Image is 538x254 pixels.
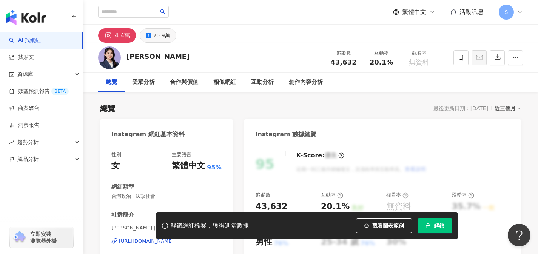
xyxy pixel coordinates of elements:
div: 漲粉率 [452,192,474,199]
div: Instagram 數據總覽 [256,130,317,139]
span: 趨勢分析 [17,134,39,151]
div: 女 [111,160,120,172]
div: [PERSON_NAME] [126,52,190,61]
span: 活動訊息 [459,8,484,15]
div: 社群簡介 [111,211,134,219]
button: 解鎖 [418,218,452,233]
img: chrome extension [12,231,27,243]
div: 無資料 [386,201,411,212]
div: 相似網紅 [213,78,236,87]
a: searchAI 找網紅 [9,37,41,44]
span: 解鎖 [434,223,444,229]
div: K-Score : [296,151,344,160]
div: 男性 [256,236,272,248]
div: 受眾分析 [132,78,155,87]
div: Instagram 網紅基本資料 [111,130,185,139]
div: 網紅類型 [111,183,134,191]
div: 互動率 [321,192,343,199]
img: KOL Avatar [98,46,121,69]
span: 繁體中文 [402,8,426,16]
span: 資源庫 [17,66,33,83]
button: 觀看圖表範例 [356,218,412,233]
button: 4.4萬 [98,28,136,43]
span: rise [9,140,14,145]
div: 43,632 [256,201,288,212]
a: 商案媒合 [9,105,39,112]
div: 總覽 [106,78,117,87]
div: 主要語言 [172,151,191,158]
div: 總覽 [100,103,115,114]
div: 觀看率 [386,192,409,199]
span: 43,632 [330,58,356,66]
div: 最後更新日期：[DATE] [433,105,488,111]
div: 追蹤數 [329,49,358,57]
span: 95% [207,163,221,172]
img: logo [6,10,46,25]
div: 觀看率 [405,49,433,57]
button: 20.9萬 [140,28,176,43]
a: 找貼文 [9,54,34,61]
a: 洞察報告 [9,122,39,129]
div: 20.9萬 [153,30,170,41]
div: 合作與價值 [170,78,198,87]
span: 無資料 [409,58,429,66]
div: 解鎖網紅檔案，獲得進階數據 [170,222,249,230]
a: 效益預測報告BETA [9,88,69,95]
span: 競品分析 [17,151,39,168]
div: 繁體中文 [172,160,205,172]
span: 立即安裝 瀏覽器外掛 [30,231,57,244]
div: 性別 [111,151,121,158]
div: 追蹤數 [256,192,270,199]
span: 台灣政治 · 法政社會 [111,193,222,200]
span: S [505,8,508,16]
a: chrome extension立即安裝 瀏覽器外掛 [10,227,73,248]
span: 20.1% [370,58,393,66]
div: 創作內容分析 [289,78,323,87]
span: search [160,9,165,14]
div: 4.4萬 [115,30,130,41]
div: 互動率 [367,49,396,57]
div: 20.1% [321,201,350,212]
div: 近三個月 [495,103,521,113]
a: [URL][DOMAIN_NAME] [111,238,222,245]
span: 觀看圖表範例 [372,223,404,229]
div: 互動分析 [251,78,274,87]
div: [URL][DOMAIN_NAME] [119,238,174,245]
